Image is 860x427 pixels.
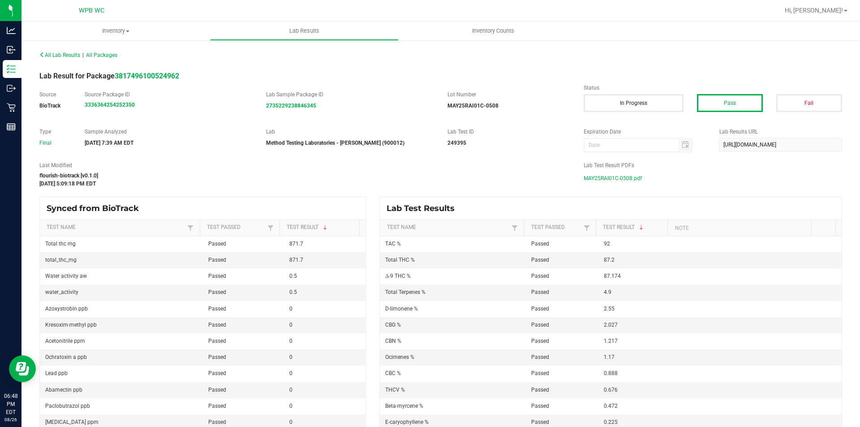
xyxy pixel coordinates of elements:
a: Inventory Counts [399,22,587,40]
a: Test NameSortable [387,224,509,231]
a: Filter [265,222,276,233]
span: Lab Result for Package [39,72,179,80]
inline-svg: Retail [7,103,16,112]
inline-svg: Analytics [7,26,16,35]
p: 08/26 [4,416,17,423]
label: Lab Test Result PDFs [584,161,842,169]
span: 92 [604,241,610,247]
a: Filter [581,222,592,233]
label: Lab [266,128,434,136]
strong: flourish-biotrack [v0.1.0] [39,173,98,179]
span: Passed [208,257,226,263]
span: Inventory Counts [460,27,526,35]
th: Note [667,220,811,236]
span: Passed [531,387,549,393]
span: 4.9 [604,289,611,295]
label: Status [584,84,842,92]
button: Pass [697,94,763,112]
a: Test ResultSortable [603,224,664,231]
label: Sample Analyzed [85,128,253,136]
span: Passed [531,322,549,328]
span: Passed [531,257,549,263]
strong: 3336364254252350 [85,102,135,108]
button: Fail [776,94,842,112]
span: Passed [531,338,549,344]
label: Lab Test ID [447,128,570,136]
span: 87.174 [604,273,621,279]
span: Passed [208,306,226,312]
span: Kresoxim-methyl ppb [45,322,97,328]
span: 0.5 [289,273,297,279]
span: 0 [289,419,292,425]
span: CBN % [385,338,401,344]
strong: MAY25RAI01C-0508 [447,103,499,109]
span: 1.217 [604,338,618,344]
label: Last Modified [39,161,570,169]
a: Filter [185,222,196,233]
label: Expiration Date [584,128,706,136]
span: Passed [531,306,549,312]
label: Lot Number [447,91,570,99]
a: Test PassedSortable [531,224,581,231]
strong: [DATE] 7:39 AM EDT [85,140,133,146]
span: Hi, [PERSON_NAME]! [785,7,843,14]
span: 0.888 [604,370,618,376]
span: Passed [531,419,549,425]
span: 0 [289,387,292,393]
span: 871.7 [289,241,303,247]
span: Water activity aw [45,273,87,279]
strong: [DATE] 5:09:18 PM EDT [39,181,96,187]
span: [MEDICAL_DATA] ppm [45,419,99,425]
label: Type [39,128,71,136]
span: total_thc_mg [45,257,77,263]
span: Sortable [322,224,329,231]
span: D-limonene % [385,306,418,312]
span: Passed [531,354,549,360]
label: Source [39,91,71,99]
span: Inventory [21,27,210,35]
span: All Packages [86,52,117,58]
strong: BioTrack [39,103,60,109]
span: 0.225 [604,419,618,425]
inline-svg: Inventory [7,65,16,73]
span: Passed [531,273,549,279]
span: Ocimenes % [385,354,414,360]
span: Δ-9 THC % [385,273,411,279]
span: WPB WC [79,7,104,14]
a: 2735229238846345 [266,103,316,109]
span: 2.027 [604,322,618,328]
span: Passed [208,241,226,247]
span: MAY25RAI01C-0508.pdf [584,172,642,185]
span: Lead ppb [45,370,68,376]
span: | [82,52,84,58]
strong: 249395 [447,140,466,146]
span: 2.55 [604,306,615,312]
span: Synced from BioTrack [47,203,146,213]
span: E-caryophyllene % [385,419,429,425]
label: Lab Sample Package ID [266,91,434,99]
inline-svg: Inbound [7,45,16,54]
span: 0 [289,403,292,409]
label: Lab Results URL [719,128,842,136]
span: THCV % [385,387,405,393]
span: Passed [208,419,226,425]
span: 0.5 [289,289,297,295]
span: TAC % [385,241,401,247]
span: Total Terpenes % [385,289,426,295]
span: Lab Results [277,27,331,35]
a: Inventory [21,22,210,40]
a: Test NameSortable [47,224,185,231]
a: Test ResultSortable [287,224,356,231]
span: 0.676 [604,387,618,393]
span: Passed [531,370,549,376]
span: Passed [208,273,226,279]
span: Passed [208,338,226,344]
span: CBC % [385,370,401,376]
inline-svg: Reports [7,122,16,131]
span: Lab Test Results [387,203,461,213]
span: 1.17 [604,354,615,360]
span: Passed [531,241,549,247]
span: Ochratoxin a ppb [45,354,87,360]
span: 0 [289,354,292,360]
span: 0 [289,306,292,312]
